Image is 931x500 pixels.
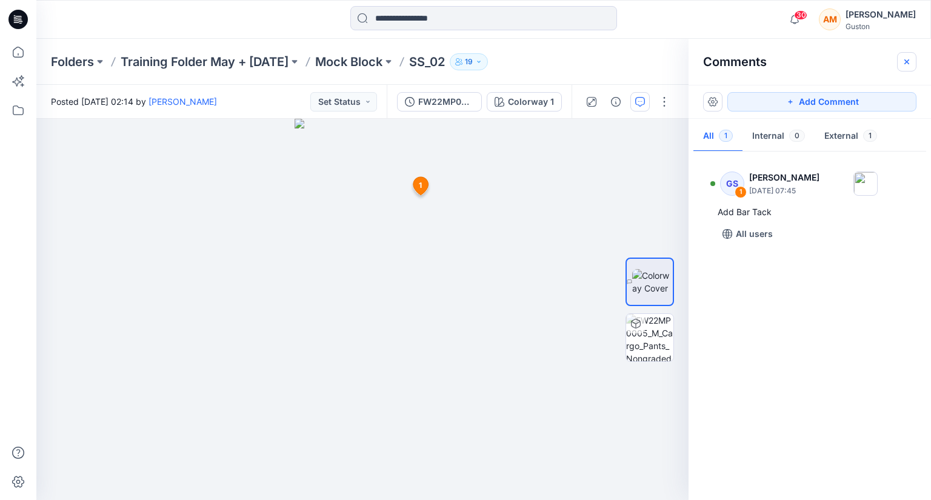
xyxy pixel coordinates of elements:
button: Details [606,92,626,112]
span: Posted [DATE] 02:14 by [51,95,217,108]
img: Colorway Cover [632,269,673,295]
div: 1 [735,186,747,198]
a: [PERSON_NAME] [148,96,217,107]
button: All users [718,224,778,244]
img: FW22MP0005_M_Cargo_Pants_Nongraded Colorway 1 [626,314,673,361]
p: SS_02 [409,53,445,70]
button: Colorway 1 [487,92,562,112]
button: External [815,121,887,152]
button: FW22MP0005_M_Cargo_Pants_Nongraded [397,92,482,112]
div: AM [819,8,841,30]
span: 30 [794,10,807,20]
p: [PERSON_NAME] [749,170,819,185]
p: 19 [465,55,473,68]
button: Internal [742,121,815,152]
div: Guston [846,22,916,31]
img: eyJhbGciOiJIUzI1NiIsImtpZCI6IjAiLCJzbHQiOiJzZXMiLCJ0eXAiOiJKV1QifQ.eyJkYXRhIjp7InR5cGUiOiJzdG9yYW... [295,119,430,500]
a: Training Folder May + [DATE] [121,53,289,70]
p: All users [736,227,773,241]
button: Add Comment [727,92,916,112]
a: Folders [51,53,94,70]
div: Colorway 1 [508,95,554,108]
a: Mock Block [315,53,382,70]
p: [DATE] 07:45 [749,185,819,197]
span: 0 [789,130,805,142]
div: GS [720,172,744,196]
div: FW22MP0005_M_Cargo_Pants_Nongraded [418,95,474,108]
h2: Comments [703,55,767,69]
button: All [693,121,742,152]
span: 1 [719,130,733,142]
div: [PERSON_NAME] [846,7,916,22]
span: 1 [863,130,877,142]
button: 19 [450,53,488,70]
div: Add Bar Tack [718,205,902,219]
